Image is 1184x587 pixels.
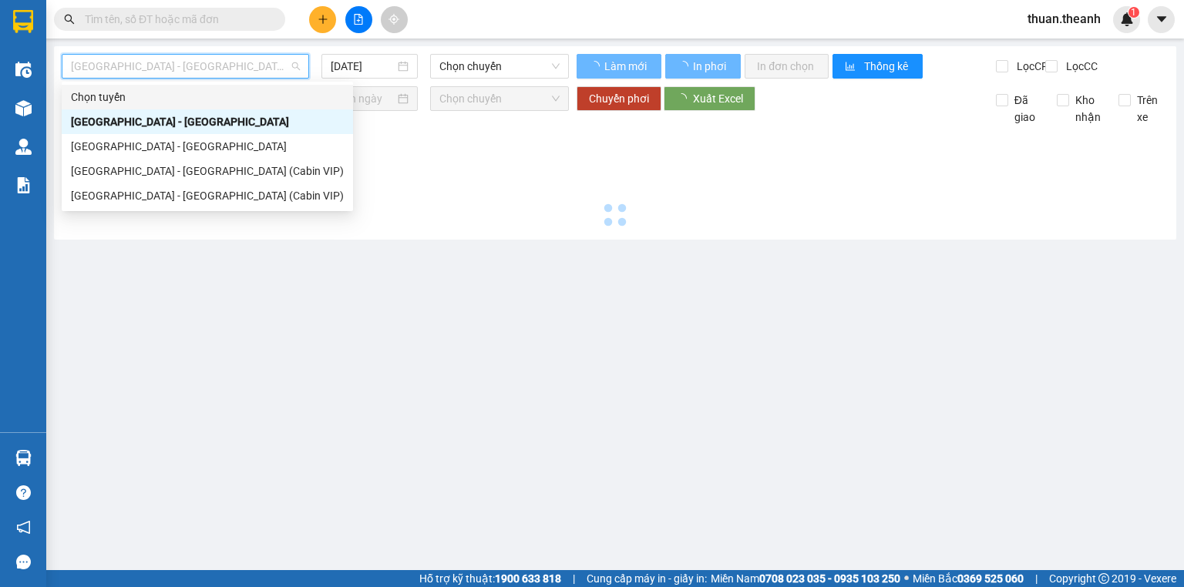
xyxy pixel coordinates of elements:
span: Đã giao [1008,92,1046,126]
span: aim [388,14,399,25]
div: Chọn tuyến [71,89,344,106]
span: question-circle [16,485,31,500]
div: [GEOGRAPHIC_DATA] - [GEOGRAPHIC_DATA] [71,113,344,130]
input: Chọn ngày [331,90,394,107]
span: Lọc CR [1011,58,1051,75]
button: Xuất Excel [664,86,755,111]
strong: 0369 525 060 [957,572,1024,585]
span: plus [318,14,328,25]
span: Chọn chuyến [439,87,560,110]
button: file-add [345,6,372,33]
span: Cung cấp máy in - giấy in: [587,570,707,587]
span: caret-down [1155,12,1169,26]
span: Miền Bắc [913,570,1024,587]
div: [GEOGRAPHIC_DATA] - [GEOGRAPHIC_DATA] (Cabin VIP) [71,187,344,204]
span: | [1035,570,1038,587]
span: loading [589,61,602,72]
span: Hỗ trợ kỹ thuật: [419,570,561,587]
span: message [16,555,31,569]
button: In phơi [665,54,741,79]
button: Làm mới [577,54,661,79]
img: warehouse-icon [15,100,32,116]
button: bar-chartThống kê [832,54,923,79]
span: notification [16,520,31,535]
span: thuan.theanh [1015,9,1113,29]
button: plus [309,6,336,33]
span: Hà Nội - Lai Châu [71,55,300,78]
span: Trên xe [1131,92,1169,126]
input: 14/09/2025 [331,58,394,75]
img: warehouse-icon [15,62,32,78]
div: Hà Nội - Lai Châu [62,109,353,134]
span: search [64,14,75,25]
img: solution-icon [15,177,32,193]
span: ⚪️ [904,575,909,582]
span: loading [678,61,691,72]
span: Kho nhận [1069,92,1107,126]
span: In phơi [693,58,728,75]
span: Làm mới [604,58,649,75]
span: | [573,570,575,587]
div: Lai Châu - Hà Nội [62,134,353,159]
img: warehouse-icon [15,139,32,155]
sup: 1 [1128,7,1139,18]
span: 1 [1131,7,1136,18]
span: file-add [353,14,364,25]
img: warehouse-icon [15,450,32,466]
div: Chọn tuyến [62,85,353,109]
button: Chuyển phơi [577,86,661,111]
span: bar-chart [845,61,858,73]
div: [GEOGRAPHIC_DATA] - [GEOGRAPHIC_DATA] [71,138,344,155]
div: Lai Châu - Hà Nội (Cabin VIP) [62,183,353,208]
strong: 1900 633 818 [495,572,561,585]
strong: 0708 023 035 - 0935 103 250 [759,572,900,585]
span: Lọc CC [1060,58,1100,75]
span: Chọn chuyến [439,55,560,78]
img: icon-new-feature [1120,12,1134,26]
div: [GEOGRAPHIC_DATA] - [GEOGRAPHIC_DATA] (Cabin VIP) [71,163,344,179]
div: Hà Nội - Lai Châu (Cabin VIP) [62,159,353,183]
img: logo-vxr [13,10,33,33]
button: aim [381,6,408,33]
span: Miền Nam [711,570,900,587]
button: In đơn chọn [745,54,829,79]
span: copyright [1098,573,1109,584]
button: caret-down [1148,6,1175,33]
input: Tìm tên, số ĐT hoặc mã đơn [85,11,267,28]
span: Thống kê [864,58,910,75]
